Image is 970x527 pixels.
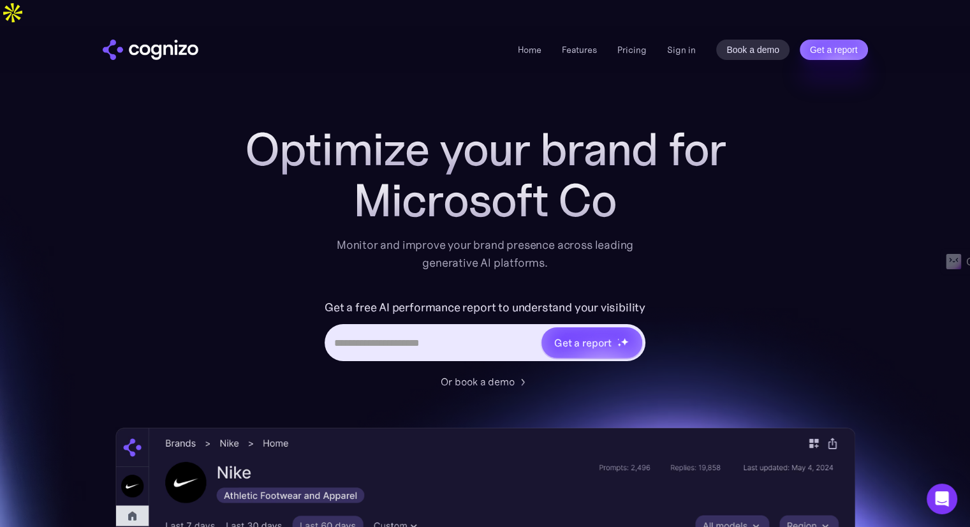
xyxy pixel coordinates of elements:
[518,44,541,56] a: Home
[554,335,612,350] div: Get a report
[127,74,137,84] img: tab_keywords_by_traffic_grey.svg
[325,297,645,318] label: Get a free AI performance report to understand your visibility
[617,343,622,347] img: star
[716,40,790,60] a: Book a demo
[36,20,62,31] div: v 4.0.25
[325,297,645,367] form: Hero URL Input Form
[20,20,31,31] img: logo_orange.svg
[230,124,740,175] h1: Optimize your brand for
[441,374,530,389] a: Or book a demo
[103,40,198,60] a: home
[34,74,45,84] img: tab_domain_overview_orange.svg
[540,326,643,359] a: Get a reportstarstarstar
[141,75,215,84] div: Keywords by Traffic
[230,175,740,226] div: Microsoft Co
[562,44,597,56] a: Features
[33,33,91,43] div: Domain: [URL]
[103,40,198,60] img: cognizo logo
[441,374,515,389] div: Or book a demo
[20,33,31,43] img: website_grey.svg
[48,75,114,84] div: Domain Overview
[621,338,629,346] img: star
[617,338,619,340] img: star
[927,484,957,514] div: Open Intercom Messenger
[800,40,868,60] a: Get a report
[667,42,696,57] a: Sign in
[617,44,647,56] a: Pricing
[328,236,642,272] div: Monitor and improve your brand presence across leading generative AI platforms.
